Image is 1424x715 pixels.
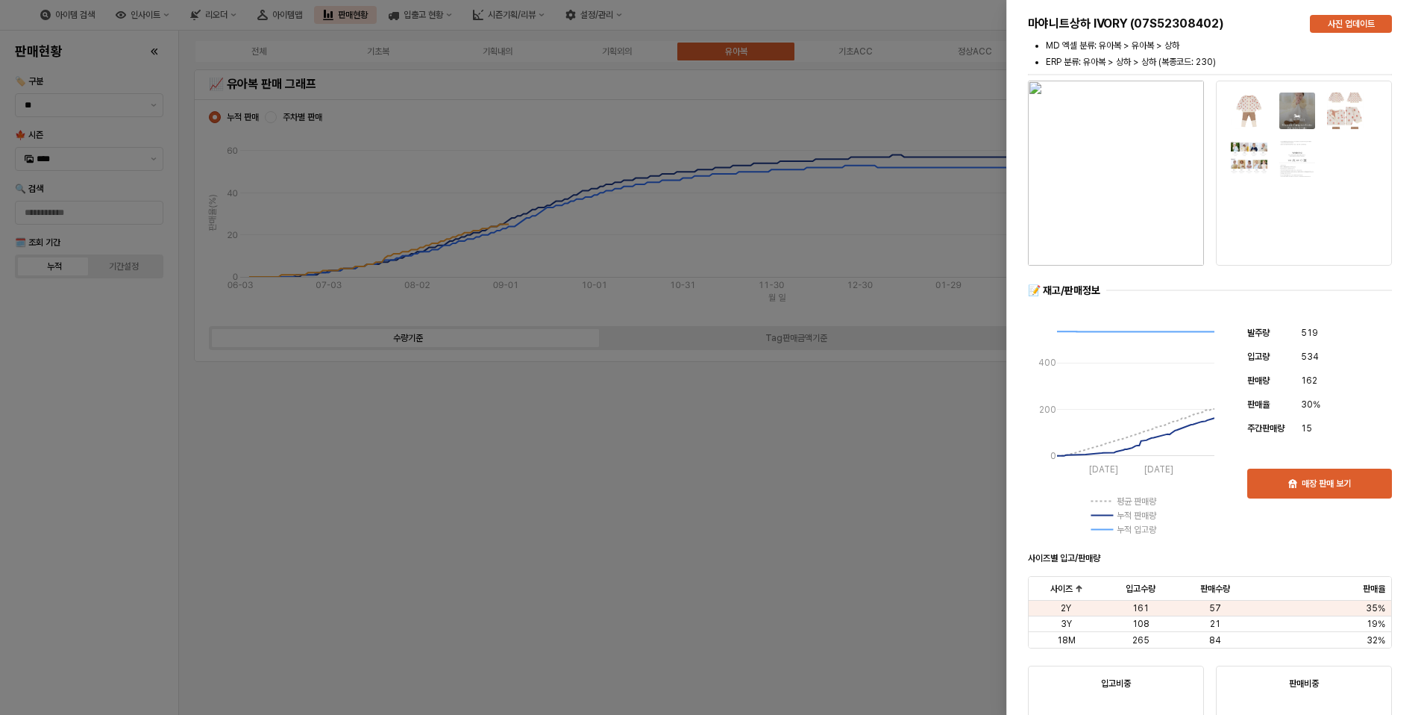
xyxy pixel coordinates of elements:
[1301,421,1312,436] span: 15
[1247,375,1270,386] span: 판매량
[1310,15,1392,33] button: 사진 업데이트
[1101,678,1131,689] strong: 입고비중
[1247,423,1285,434] span: 주간판매량
[1132,602,1149,614] span: 161
[1301,325,1318,340] span: 519
[1132,618,1149,630] span: 108
[1132,634,1149,646] span: 265
[1028,284,1100,298] div: 📝 재고/판매정보
[1367,634,1385,646] span: 32%
[1367,618,1385,630] span: 19%
[1028,553,1100,563] strong: 사이즈별 입고/판매량
[1301,397,1320,412] span: 30%
[1057,634,1076,646] span: 18M
[1301,349,1319,364] span: 534
[1302,478,1351,490] p: 매장 판매 보기
[1210,618,1220,630] span: 21
[1050,583,1073,595] span: 사이즈
[1301,373,1317,388] span: 162
[1046,55,1392,69] li: ERP 분류: 유아복 > 상하 > 상하 (복종코드: 230)
[1209,634,1221,646] span: 84
[1046,39,1392,52] li: MD 엑셀 분류: 유아복 > 유아복 > 상하
[1247,399,1270,410] span: 판매율
[1363,583,1385,595] span: 판매율
[1247,328,1270,338] span: 발주량
[1209,602,1221,614] span: 57
[1366,602,1385,614] span: 35%
[1247,469,1392,499] button: 매장 판매 보기
[1200,583,1230,595] span: 판매수량
[1289,678,1319,689] strong: 판매비중
[1061,602,1071,614] span: 2Y
[1328,18,1375,30] p: 사진 업데이트
[1126,583,1155,595] span: 입고수량
[1061,618,1072,630] span: 3Y
[1028,16,1298,31] h5: 마야니트상하 IVORY (07S52308402)
[1247,352,1270,362] span: 입고량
